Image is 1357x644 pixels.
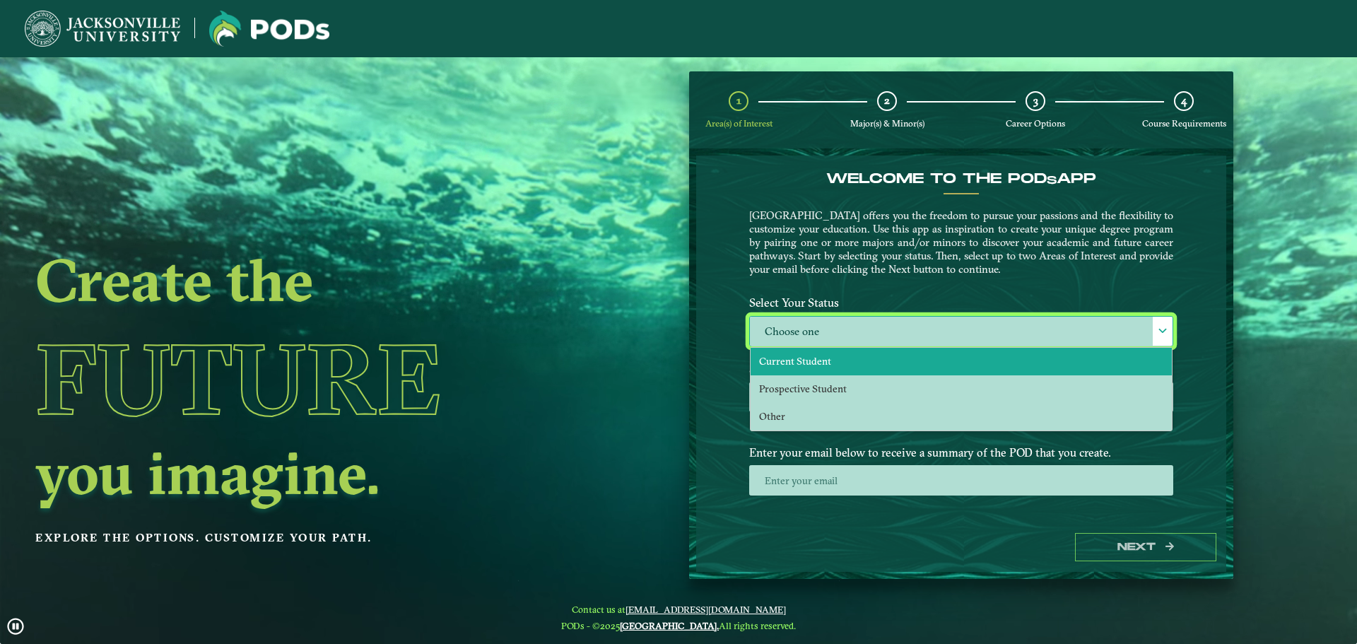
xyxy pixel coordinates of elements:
[1181,94,1187,107] span: 4
[35,315,575,443] h1: Future
[1006,118,1065,129] span: Career Options
[739,439,1184,465] label: Enter your email below to receive a summary of the POD that you create.
[705,118,773,129] span: Area(s) of Interest
[739,356,1184,382] label: Select Your Area(s) of Interest
[35,527,575,549] p: Explore the options. Customize your path.
[759,410,785,423] span: Other
[749,414,754,424] sup: ⋆
[1075,533,1216,562] button: Next
[751,348,1172,375] li: Current Student
[35,250,575,310] h2: Create the
[884,94,890,107] span: 2
[35,443,575,503] h2: you imagine.
[620,620,719,631] a: [GEOGRAPHIC_DATA].
[751,403,1172,431] li: Other
[749,209,1173,276] p: [GEOGRAPHIC_DATA] offers you the freedom to pursue your passions and the flexibility to customize...
[759,382,847,395] span: Prospective Student
[749,465,1173,496] input: Enter your email
[751,375,1172,403] li: Prospective Student
[759,355,831,368] span: Current Student
[561,620,796,631] span: PODs - ©2025 All rights reserved.
[1047,174,1057,187] sub: s
[1142,118,1226,129] span: Course Requirements
[209,11,329,47] img: Jacksonville University logo
[1033,94,1038,107] span: 3
[561,604,796,615] span: Contact us at
[749,416,1173,430] p: Maximum 2 selections are allowed
[749,170,1173,187] h4: Welcome to the POD app
[850,118,924,129] span: Major(s) & Minor(s)
[25,11,180,47] img: Jacksonville University logo
[739,290,1184,316] label: Select Your Status
[736,94,741,107] span: 1
[625,604,786,615] a: [EMAIL_ADDRESS][DOMAIN_NAME]
[750,317,1173,347] label: Choose one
